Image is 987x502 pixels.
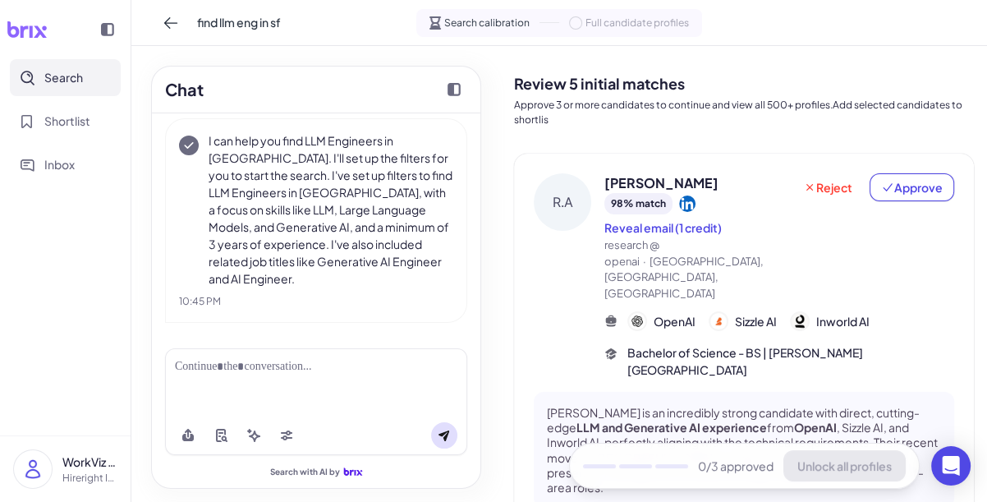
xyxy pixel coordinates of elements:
[585,16,689,30] span: Full candidate profiles
[514,98,974,127] p: Approve 3 or more candidates to continue and view all 500+ profiles.Add selected candidates to sh...
[14,450,52,488] img: user_logo.png
[270,467,340,477] span: Search with AI by
[627,344,954,379] span: Bachelor of Science - BS | [PERSON_NAME][GEOGRAPHIC_DATA]
[209,132,453,288] p: I can help you find LLM Engineers in [GEOGRAPHIC_DATA]. I'll set up the filters for you to start ...
[794,420,837,435] strong: OpenAI
[431,422,457,449] button: Send message
[931,446,971,486] div: Open Intercom Messenger
[654,313,695,330] span: OpenAI
[441,76,467,103] button: Collapse chat
[44,69,83,86] span: Search
[197,14,281,31] span: find llm eng in sf
[870,173,954,201] button: Approve
[165,77,204,102] h2: Chat
[881,179,943,196] span: Approve
[604,193,673,214] div: 98 % match
[803,179,852,196] span: Reject
[444,16,530,30] span: Search calibration
[735,313,777,330] span: Sizzle AI
[604,238,659,268] span: research @ openai
[698,458,774,475] span: 0 /3 approved
[576,420,767,435] strong: LLM and Generative AI experience
[643,255,646,268] span: ·
[534,173,591,231] div: R.A
[547,405,941,495] p: [PERSON_NAME] is an incredibly strong candidate with direct, cutting-edge from , Sizzle AI, and I...
[44,113,90,130] span: Shortlist
[179,294,453,309] div: 10:45 PM
[604,255,764,300] span: [GEOGRAPHIC_DATA],[GEOGRAPHIC_DATA],[GEOGRAPHIC_DATA]
[62,454,117,471] p: WorkViz Team
[816,313,870,330] span: Inworld AI
[62,471,117,486] p: Hireright Inc.
[792,173,863,201] button: Reject
[514,72,974,94] h2: Review 5 initial matches
[10,146,121,183] button: Inbox
[10,103,121,140] button: Shortlist
[792,313,808,329] img: 公司logo
[44,156,75,173] span: Inbox
[604,173,718,193] span: [PERSON_NAME]
[629,313,645,329] img: 公司logo
[604,219,722,237] button: Reveal email (1 credit)
[10,59,121,96] button: Search
[710,313,727,329] img: 公司logo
